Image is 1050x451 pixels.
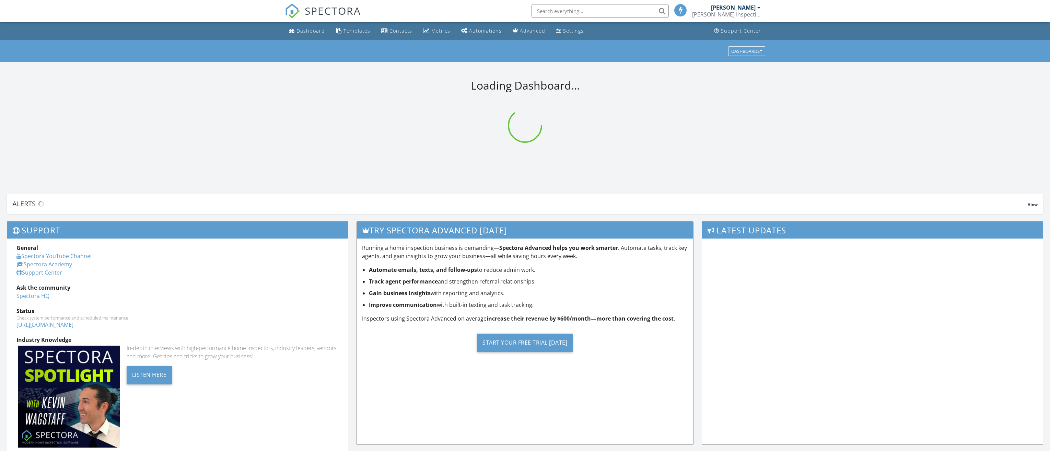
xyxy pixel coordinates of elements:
img: The Best Home Inspection Software - Spectora [285,3,300,19]
strong: Gain business insights [369,289,431,297]
a: Metrics [420,25,453,37]
div: Metrics [431,27,450,34]
strong: Automate emails, texts, and follow-ups [369,266,477,274]
strong: General [16,244,38,252]
a: Spectora HQ [16,292,49,300]
a: Start Your Free Trial [DATE] [362,328,688,357]
p: Running a home inspection business is demanding— . Automate tasks, track key agents, and gain ins... [362,244,688,260]
div: Start Your Free Trial [DATE] [477,334,573,352]
h3: Support [7,222,348,239]
div: Contacts [389,27,412,34]
a: Advanced [510,25,548,37]
h3: Latest Updates [702,222,1043,239]
span: View [1028,201,1038,207]
div: Automations [469,27,502,34]
button: Dashboards [728,46,765,56]
img: Spectoraspolightmain [18,346,120,448]
div: Status [16,307,339,315]
div: Settings [563,27,584,34]
div: Check system performance and scheduled maintenance. [16,315,339,321]
a: Support Center [711,25,764,37]
div: Advanced [520,27,545,34]
a: Spectora Academy [16,261,72,268]
a: Dashboard [286,25,328,37]
li: with reporting and analytics. [369,289,688,297]
strong: Improve communication [369,301,437,309]
li: and strengthen referral relationships. [369,277,688,286]
strong: Track agent performance [369,278,438,285]
div: Dashboards [731,49,762,54]
strong: Spectora Advanced helps you work smarter [499,244,618,252]
a: [URL][DOMAIN_NAME] [16,321,73,328]
div: Ask the community [16,284,339,292]
strong: increase their revenue by $600/month—more than covering the cost [487,315,674,322]
div: Alerts [12,199,1028,208]
div: Dashboard [296,27,325,34]
h3: Try spectora advanced [DATE] [357,222,693,239]
a: Listen Here [127,371,172,378]
a: Templates [333,25,373,37]
p: Inspectors using Spectora Advanced on average . [362,314,688,323]
div: Support Center [721,27,761,34]
a: Automations (Basic) [458,25,504,37]
li: to reduce admin work. [369,266,688,274]
a: SPECTORA [285,9,361,24]
div: Industry Knowledge [16,336,339,344]
input: Search everything... [532,4,669,18]
div: [PERSON_NAME] [711,4,756,11]
span: SPECTORA [305,3,361,18]
a: Contacts [378,25,415,37]
a: Support Center [16,269,62,276]
div: Listen Here [127,366,172,384]
a: Settings [553,25,586,37]
div: Templates [343,27,370,34]
a: Spectora YouTube Channel [16,252,92,260]
div: Garber Inspection Services [692,11,761,18]
li: with built-in texting and task tracking. [369,301,688,309]
div: In-depth interviews with high-performance home inspectors, industry leaders, vendors and more. Ge... [127,344,339,360]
